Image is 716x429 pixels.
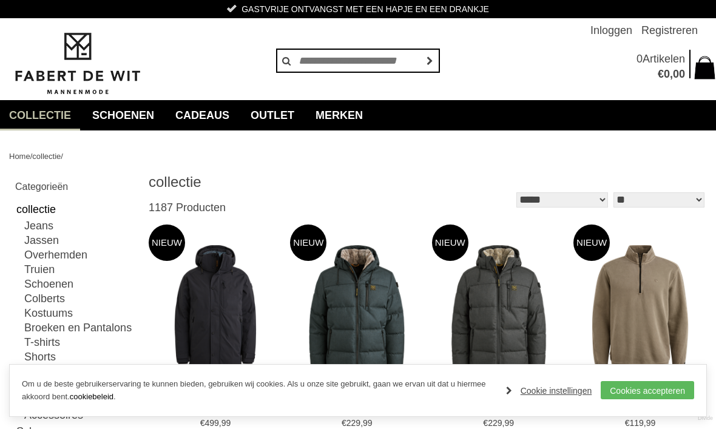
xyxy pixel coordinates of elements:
[24,350,135,364] a: Shorts
[9,31,146,96] img: Fabert de Wit
[360,418,363,428] span: ,
[432,245,566,378] img: PME LEGEND Pja2508116 Jassen
[673,68,685,80] span: 00
[24,248,135,262] a: Overhemden
[664,68,670,80] span: 0
[15,200,135,218] a: collectie
[644,418,646,428] span: ,
[573,245,707,378] img: CAST IRON Csw2508443 Truien
[646,418,656,428] span: 99
[221,418,231,428] span: 99
[502,418,505,428] span: ,
[70,392,113,401] a: cookiebeleid
[590,18,632,42] a: Inloggen
[219,418,221,428] span: ,
[200,418,205,428] span: €
[483,418,488,428] span: €
[149,245,282,378] img: PME LEGEND Pja2508113 Jassen
[625,418,630,428] span: €
[15,179,135,194] h2: Categorieën
[24,320,135,335] a: Broeken en Pantalons
[601,381,694,399] a: Cookies accepteren
[61,152,63,161] span: /
[149,201,226,214] span: 1187 Producten
[32,152,61,161] a: collectie
[670,68,673,80] span: ,
[149,173,428,191] h1: collectie
[241,100,303,130] a: Outlet
[630,418,644,428] span: 119
[24,291,135,306] a: Colberts
[24,233,135,248] a: Jassen
[506,382,592,400] a: Cookie instellingen
[24,262,135,277] a: Truien
[637,53,643,65] span: 0
[504,418,514,428] span: 99
[9,152,30,161] a: Home
[204,418,218,428] span: 499
[24,218,135,233] a: Jeans
[290,245,424,378] img: PME LEGEND Pja2508116 Jassen
[641,18,698,42] a: Registreren
[166,100,238,130] a: Cadeaus
[24,277,135,291] a: Schoenen
[30,152,33,161] span: /
[306,100,372,130] a: Merken
[346,418,360,428] span: 229
[83,100,163,130] a: Schoenen
[643,53,685,65] span: Artikelen
[342,418,346,428] span: €
[363,418,373,428] span: 99
[22,378,494,404] p: Om u de beste gebruikerservaring te kunnen bieden, gebruiken wij cookies. Als u onze site gebruik...
[488,418,502,428] span: 229
[658,68,664,80] span: €
[24,335,135,350] a: T-shirts
[24,306,135,320] a: Kostuums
